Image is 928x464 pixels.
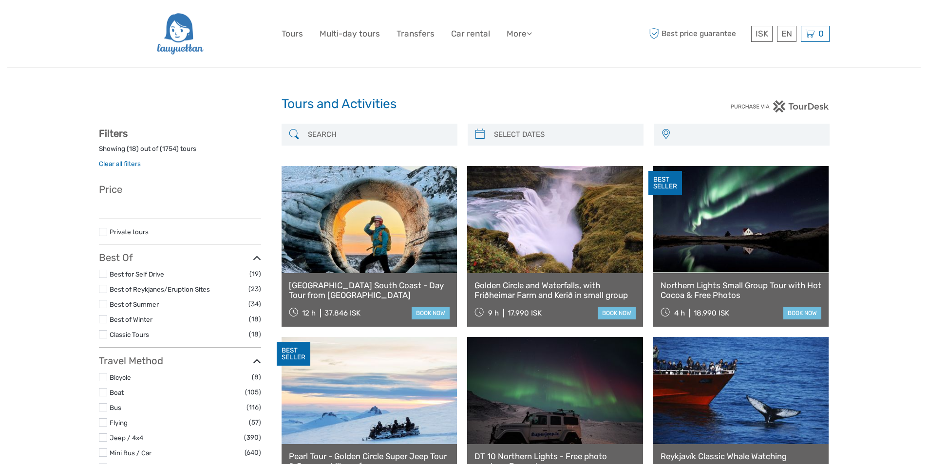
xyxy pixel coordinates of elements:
a: Best of Summer [110,300,159,308]
div: 37.846 ISK [324,309,360,317]
a: Golden Circle and Waterfalls, with Friðheimar Farm and Kerið in small group [474,280,636,300]
a: Car rental [451,27,490,41]
span: (57) [249,417,261,428]
a: Bicycle [110,373,131,381]
img: PurchaseViaTourDesk.png [730,100,829,112]
label: 18 [129,144,136,153]
a: Mini Bus / Car [110,449,152,457]
a: Multi-day tours [320,27,380,41]
a: book now [598,307,636,319]
img: 2954-36deae89-f5b4-4889-ab42-60a468582106_logo_big.png [156,7,203,60]
div: BEST SELLER [277,342,310,366]
h3: Travel Method [99,355,261,367]
a: Private tours [110,228,149,236]
a: Clear all filters [99,160,141,167]
span: (116) [246,402,261,413]
span: 0 [817,29,825,38]
a: Flying [110,419,128,427]
a: Best of Winter [110,316,152,323]
span: (23) [248,283,261,295]
a: Best of Reykjanes/Eruption Sites [110,285,210,293]
div: 17.990 ISK [508,309,542,317]
span: (19) [249,268,261,279]
label: 1754 [162,144,176,153]
div: EN [777,26,796,42]
a: Transfers [397,27,435,41]
a: Best for Self Drive [110,270,164,278]
h3: Best Of [99,252,261,263]
span: 9 h [488,309,499,317]
h1: Tours and Activities [282,96,647,112]
span: (390) [244,432,261,443]
span: (18) [249,329,261,340]
div: 18.990 ISK [694,309,729,317]
span: 4 h [674,309,685,317]
a: More [507,27,532,41]
div: BEST SELLER [648,171,682,195]
div: Showing ( ) out of ( ) tours [99,144,261,159]
span: (8) [252,371,261,383]
input: SELECT DATES [490,126,639,143]
a: Bus [110,404,121,411]
a: Northern Lights Small Group Tour with Hot Cocoa & Free Photos [661,280,822,300]
span: ISK [756,29,768,38]
a: Boat [110,389,124,396]
strong: Filters [99,128,128,139]
h3: Price [99,184,261,195]
span: (18) [249,314,261,325]
a: Classic Tours [110,331,149,338]
span: (640) [245,447,261,458]
a: [GEOGRAPHIC_DATA] South Coast - Day Tour from [GEOGRAPHIC_DATA] [289,280,450,300]
span: (105) [245,387,261,398]
input: SEARCH [304,126,453,143]
span: Best price guarantee [647,26,749,42]
span: (34) [248,298,261,310]
a: book now [783,307,821,319]
a: book now [412,307,450,319]
a: Tours [282,27,303,41]
a: Jeep / 4x4 [110,434,143,442]
span: 12 h [302,309,316,317]
a: Reykjavík Classic Whale Watching [661,451,822,461]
